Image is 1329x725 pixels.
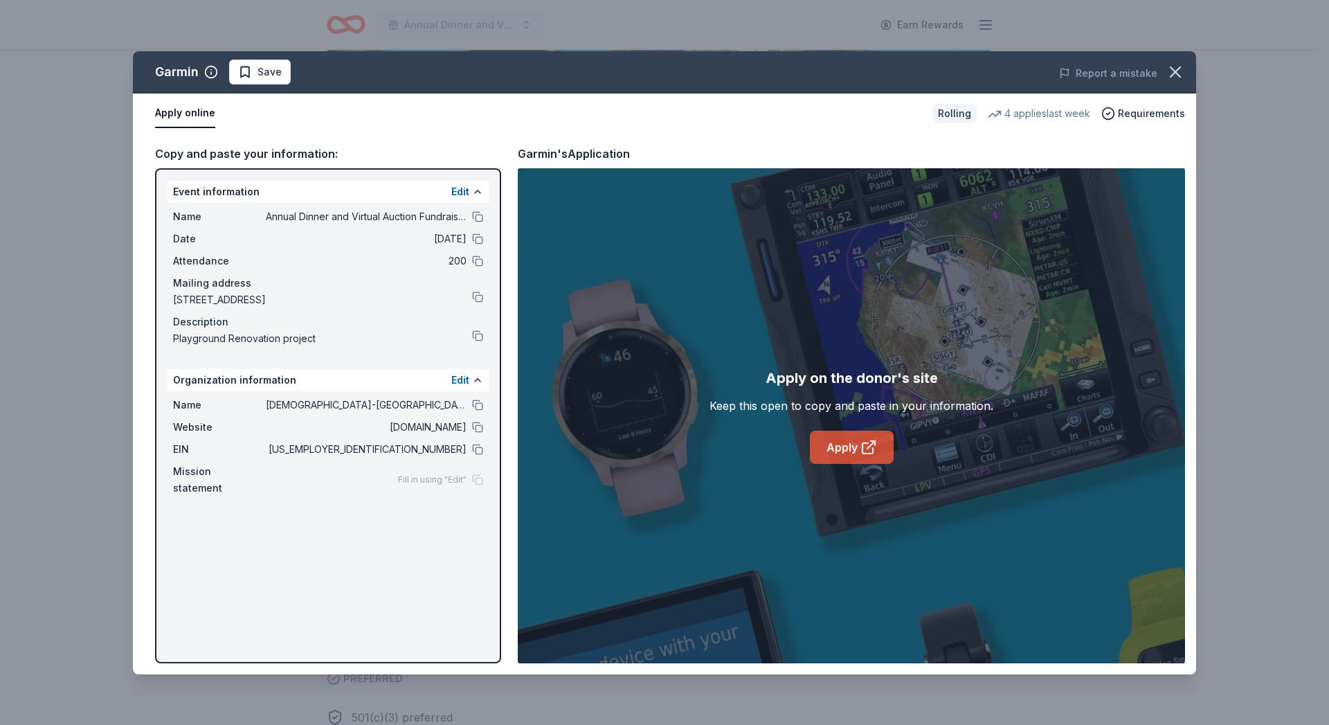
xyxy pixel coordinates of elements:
div: Garmin [155,61,199,83]
span: Website [173,419,266,436]
div: Event information [168,181,489,203]
span: [STREET_ADDRESS] [173,292,472,308]
div: Keep this open to copy and paste in your information. [709,397,993,414]
div: 4 applies last week [988,105,1090,122]
div: Mailing address [173,275,483,292]
button: Edit [451,184,469,200]
button: Save [229,60,291,84]
button: Apply online [155,99,215,128]
div: Description [173,314,483,330]
span: Name [173,397,266,413]
button: Requirements [1101,105,1185,122]
span: [US_EMPLOYER_IDENTIFICATION_NUMBER] [266,441,467,458]
span: Mission statement [173,463,266,496]
span: [DEMOGRAPHIC_DATA]-[GEOGRAPHIC_DATA] [266,397,467,413]
div: Garmin's Application [518,145,630,163]
span: EIN [173,441,266,458]
span: Save [257,64,282,80]
span: Playground Renovation project [173,330,472,347]
span: Fill in using "Edit" [398,474,467,485]
span: 200 [266,253,467,269]
span: Annual Dinner and Virtual Auction Fundraiser [266,208,467,225]
span: [DATE] [266,231,467,247]
span: Name [173,208,266,225]
button: Report a mistake [1059,65,1157,82]
div: Apply on the donor's site [766,367,938,389]
button: Edit [451,372,469,388]
span: Requirements [1118,105,1185,122]
span: [DOMAIN_NAME] [266,419,467,436]
span: Attendance [173,253,266,269]
div: Rolling [932,104,977,123]
div: Copy and paste your information: [155,145,501,163]
span: Date [173,231,266,247]
a: Apply [810,431,894,464]
div: Organization information [168,369,489,391]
